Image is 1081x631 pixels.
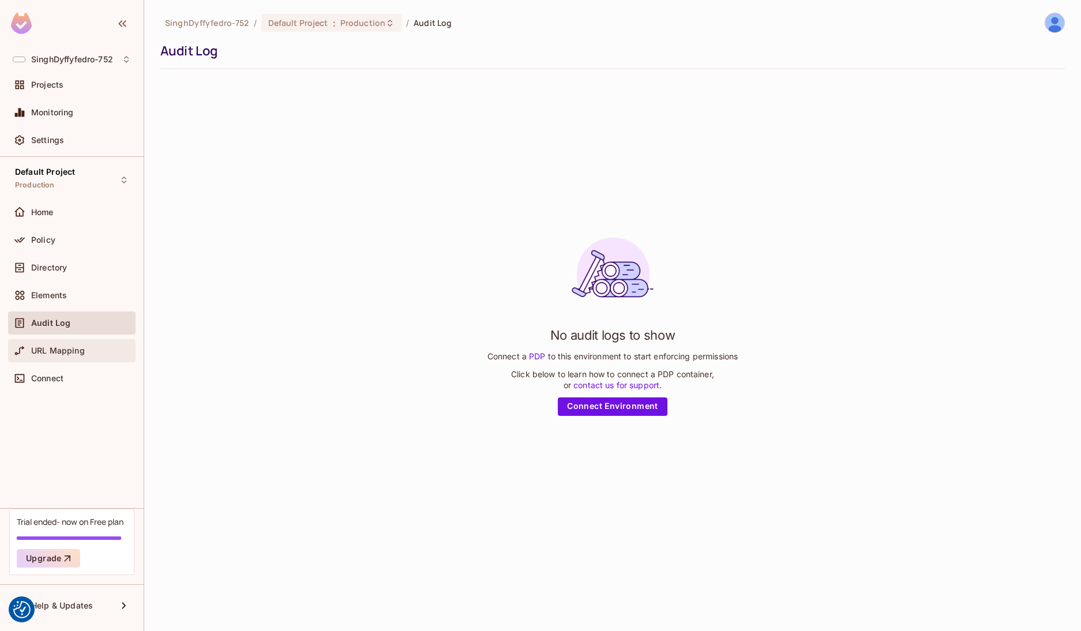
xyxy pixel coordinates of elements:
span: Settings [31,136,64,145]
a: PDP [527,351,548,361]
img: Revisit consent button [13,601,31,618]
div: Trial ended- now on Free plan [17,516,123,527]
span: Audit Log [31,318,70,328]
span: URL Mapping [31,346,85,355]
li: / [254,17,257,28]
span: Elements [31,291,67,300]
img: Pedro Brito [1045,13,1064,32]
p: Connect a to this environment to start enforcing permissions [487,351,738,362]
button: Consent Preferences [13,601,31,618]
span: Default Project [268,17,328,28]
h1: No audit logs to show [550,326,675,344]
span: Workspace: SinghDyffyfedro-752 [31,55,113,64]
span: Production [15,181,55,190]
a: Connect Environment [558,397,667,416]
span: Monitoring [31,108,74,117]
span: : [332,18,336,28]
span: Default Project [15,167,75,176]
span: Home [31,208,54,217]
div: Audit Log [160,42,1059,59]
li: / [406,17,409,28]
img: SReyMgAAAABJRU5ErkJggg== [11,13,32,34]
span: Policy [31,235,55,245]
span: Directory [31,263,67,272]
span: Help & Updates [31,601,93,610]
span: Connect [31,374,63,383]
span: Projects [31,80,63,89]
span: Production [340,17,385,28]
a: contact us for support. [571,380,662,390]
span: Audit Log [414,17,452,28]
p: Click below to learn how to connect a PDP container, or [511,369,714,390]
span: the active workspace [165,17,249,28]
button: Upgrade [17,549,80,568]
